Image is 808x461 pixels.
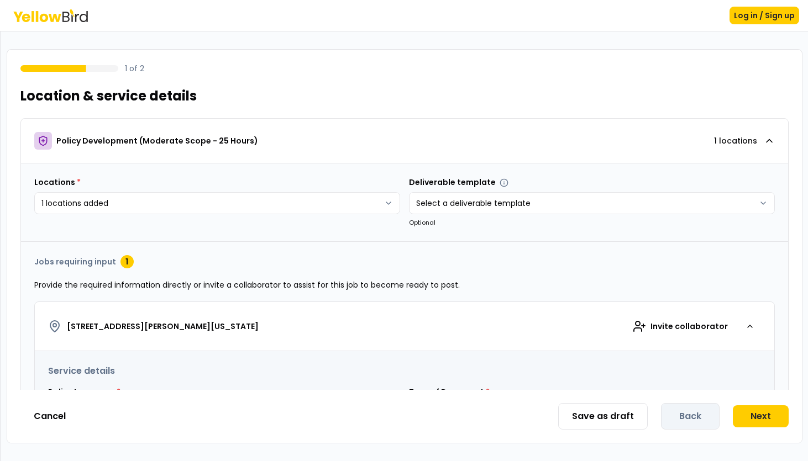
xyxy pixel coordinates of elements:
button: [STREET_ADDRESS][PERSON_NAME][US_STATE]Invite collaborator [35,302,774,351]
button: Policy Development (Moderate Scope - 25 Hours)1 locations [21,119,788,163]
small: Optional [409,218,436,227]
button: Next [733,405,789,427]
button: Select a deliverable template [409,192,775,214]
p: 1 locations [714,135,757,146]
span: Select a deliverable template [416,198,531,209]
span: Invite collaborator [650,321,728,332]
button: Invite collaborator [626,315,734,337]
label: Deliverable template [409,177,508,188]
button: Log in / Sign up [730,7,799,24]
label: Policy Language [48,386,120,398]
h3: Service details [48,364,761,378]
span: 1 locations added [41,198,108,209]
h3: Jobs requiring input [34,256,116,267]
label: Locations [34,177,81,188]
p: Policy Development (Moderate Scope - 25 Hours) [56,135,258,146]
h1: Location & service details [20,87,197,105]
label: Type of Document [409,386,490,398]
p: 1 of 2 [125,63,144,74]
button: Save as draft [558,403,648,430]
button: 1 locations added [34,192,400,214]
h4: [STREET_ADDRESS][PERSON_NAME][US_STATE] [67,321,259,332]
p: Provide the required information directly or invite a collaborator to assist for this job to beco... [34,279,775,290]
button: Cancel [20,405,79,427]
div: 1 [120,255,134,268]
